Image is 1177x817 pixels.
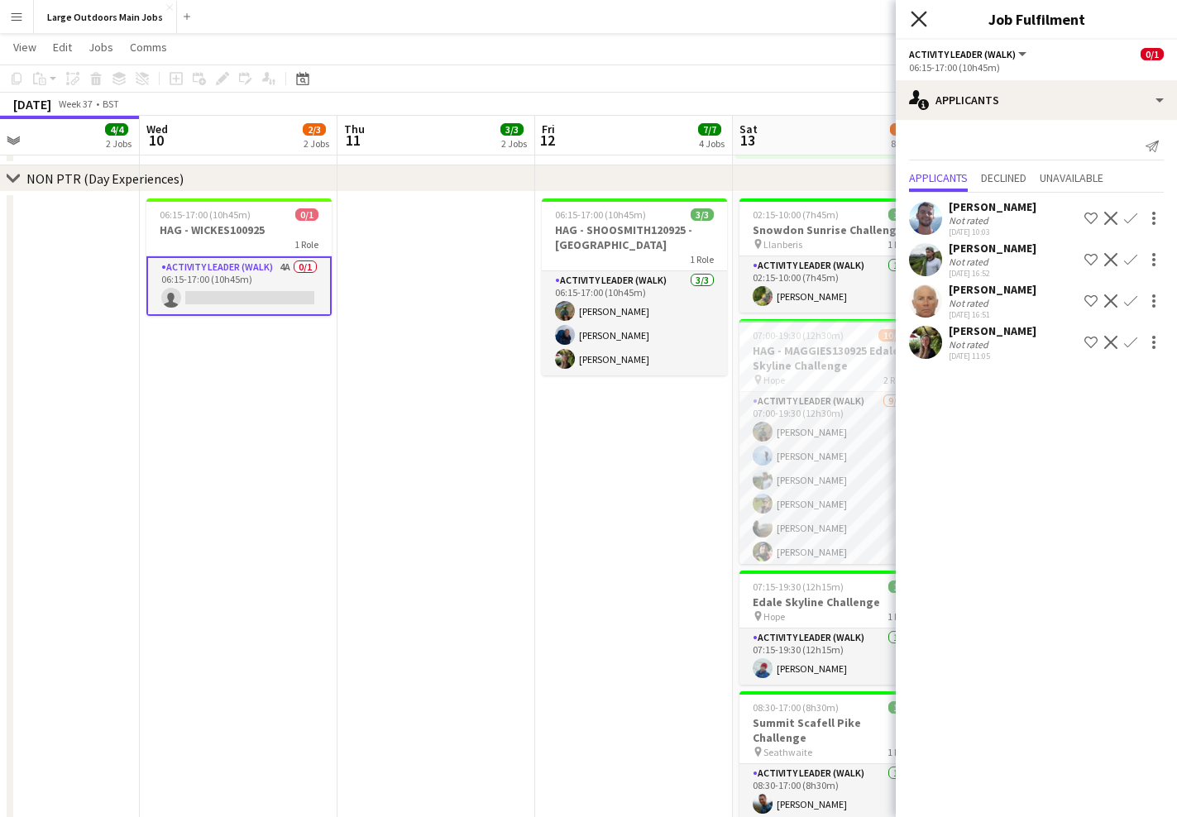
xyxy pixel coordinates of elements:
[542,122,555,136] span: Fri
[888,610,911,623] span: 1 Role
[53,40,72,55] span: Edit
[890,123,923,136] span: 18/20
[763,238,802,251] span: Llanberis
[501,137,527,150] div: 2 Jobs
[739,715,925,745] h3: Summit Scafell Pike Challenge
[888,208,911,221] span: 1/1
[739,392,925,688] app-card-role: Activity Leader (Walk)9/1107:00-19:30 (12h30m)[PERSON_NAME][PERSON_NAME][PERSON_NAME][PERSON_NAME...
[753,208,839,221] span: 02:15-10:00 (7h45m)
[739,222,925,237] h3: Snowdon Sunrise Challenge
[34,1,177,33] button: Large Outdoors Main Jobs
[89,40,113,55] span: Jobs
[739,595,925,609] h3: Edale Skyline Challenge
[949,282,1036,297] div: [PERSON_NAME]
[949,241,1036,256] div: [PERSON_NAME]
[13,40,36,55] span: View
[888,746,911,758] span: 1 Role
[82,36,120,58] a: Jobs
[909,48,1029,60] button: Activity Leader (Walk)
[130,40,167,55] span: Comms
[160,208,251,221] span: 06:15-17:00 (10h45m)
[294,238,318,251] span: 1 Role
[737,131,758,150] span: 13
[763,610,785,623] span: Hope
[344,122,365,136] span: Thu
[123,36,174,58] a: Comms
[763,746,812,758] span: Seathwaite
[106,137,132,150] div: 2 Jobs
[949,227,1036,237] div: [DATE] 10:03
[55,98,96,110] span: Week 37
[896,8,1177,30] h3: Job Fulfilment
[739,571,925,685] app-job-card: 07:15-19:30 (12h15m)1/1Edale Skyline Challenge Hope1 RoleActivity Leader (Walk)1/107:15-19:30 (12...
[105,123,128,136] span: 4/4
[542,198,727,375] app-job-card: 06:15-17:00 (10h45m)3/3HAG - SHOOSMITH120925 - [GEOGRAPHIC_DATA]1 RoleActivity Leader (Walk)3/306...
[949,323,1036,338] div: [PERSON_NAME]
[144,131,168,150] span: 10
[1141,48,1164,60] span: 0/1
[883,374,911,386] span: 2 Roles
[146,256,332,316] app-card-role: Activity Leader (Walk)4A0/106:15-17:00 (10h45m)
[739,198,925,313] app-job-card: 02:15-10:00 (7h45m)1/1Snowdon Sunrise Challenge Llanberis1 RoleActivity Leader (Walk)1/102:15-10:...
[763,374,785,386] span: Hope
[146,122,168,136] span: Wed
[699,137,725,150] div: 4 Jobs
[739,319,925,564] app-job-card: 07:00-19:30 (12h30m)10/12HAG - MAGGIES130925 Edale Skyline Challenge Hope2 RolesActivity Leader (...
[753,329,844,342] span: 07:00-19:30 (12h30m)
[295,208,318,221] span: 0/1
[542,271,727,375] app-card-role: Activity Leader (Walk)3/306:15-17:00 (10h45m)[PERSON_NAME][PERSON_NAME][PERSON_NAME]
[909,172,968,184] span: Applicants
[690,253,714,265] span: 1 Role
[896,80,1177,120] div: Applicants
[949,351,1036,361] div: [DATE] 11:05
[146,222,332,237] h3: HAG - WICKES100925
[949,309,1036,320] div: [DATE] 16:51
[739,343,925,373] h3: HAG - MAGGIES130925 Edale Skyline Challenge
[739,628,925,685] app-card-role: Activity Leader (Walk)1/107:15-19:30 (12h15m)[PERSON_NAME]
[555,208,646,221] span: 06:15-17:00 (10h45m)
[103,98,119,110] div: BST
[539,131,555,150] span: 12
[949,297,992,309] div: Not rated
[949,256,992,268] div: Not rated
[13,96,51,112] div: [DATE]
[26,170,184,187] div: NON PTR (Day Experiences)
[909,48,1016,60] span: Activity Leader (Walk)
[981,172,1026,184] span: Declined
[888,238,911,251] span: 1 Role
[909,61,1164,74] div: 06:15-17:00 (10h45m)
[691,208,714,221] span: 3/3
[949,338,992,351] div: Not rated
[698,123,721,136] span: 7/7
[542,222,727,252] h3: HAG - SHOOSMITH120925 - [GEOGRAPHIC_DATA]
[949,199,1036,214] div: [PERSON_NAME]
[342,131,365,150] span: 11
[888,701,911,714] span: 1/1
[739,256,925,313] app-card-role: Activity Leader (Walk)1/102:15-10:00 (7h45m)[PERSON_NAME]
[303,123,326,136] span: 2/3
[1040,172,1103,184] span: Unavailable
[949,268,1036,279] div: [DATE] 16:52
[7,36,43,58] a: View
[46,36,79,58] a: Edit
[304,137,329,150] div: 2 Jobs
[891,137,922,150] div: 8 Jobs
[739,122,758,136] span: Sat
[146,198,332,316] app-job-card: 06:15-17:00 (10h45m)0/1HAG - WICKES1009251 RoleActivity Leader (Walk)4A0/106:15-17:00 (10h45m)
[500,123,524,136] span: 3/3
[888,580,911,593] span: 1/1
[949,214,992,227] div: Not rated
[878,329,911,342] span: 10/12
[753,701,839,714] span: 08:30-17:00 (8h30m)
[753,580,844,593] span: 07:15-19:30 (12h15m)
